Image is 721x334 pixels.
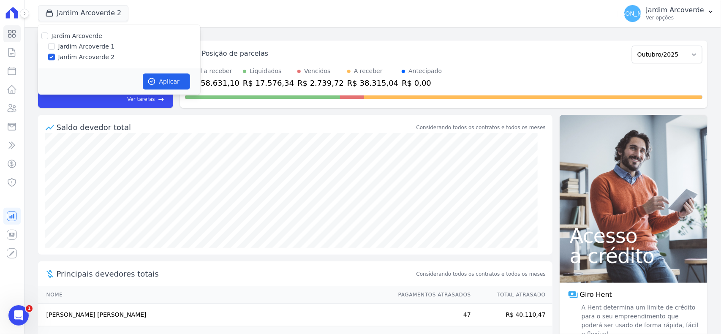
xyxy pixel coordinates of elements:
div: R$ 17.576,34 [243,77,294,89]
a: Ver tarefas east [69,95,164,103]
button: Aplicar [143,73,190,90]
td: R$ 40.110,47 [471,304,552,326]
span: a crédito [570,246,697,266]
div: Vencidos [304,67,330,76]
label: Jardim Arcoverde 1 [58,42,115,51]
span: east [158,96,165,103]
div: Liquidados [250,67,282,76]
span: Giro Hent [580,290,612,300]
label: Jardim Arcoverde [52,33,102,39]
td: 47 [390,304,471,326]
span: Principais devedores totais [57,268,415,280]
div: Saldo devedor total [57,122,415,133]
span: Ver tarefas [127,95,155,103]
th: Pagamentos Atrasados [390,286,471,304]
p: Jardim Arcoverde [646,6,704,14]
p: Ver opções [646,14,704,21]
td: [PERSON_NAME] [PERSON_NAME] [38,304,390,326]
iframe: Intercom live chat [8,305,29,326]
span: Considerando todos os contratos e todos os meses [416,270,546,278]
div: Antecipado [408,67,442,76]
div: Considerando todos os contratos e todos os meses [416,124,546,131]
button: Jardim Arcoverde 2 [38,5,129,21]
div: Total a receber [188,67,239,76]
div: R$ 38.315,04 [347,77,398,89]
div: R$ 58.631,10 [188,77,239,89]
label: Jardim Arcoverde 2 [58,53,115,62]
button: [PERSON_NAME] Jardim Arcoverde Ver opções [618,2,721,25]
div: R$ 2.739,72 [297,77,344,89]
th: Nome [38,286,390,304]
span: Acesso [570,225,697,246]
div: A receber [354,67,383,76]
span: [PERSON_NAME] [608,11,657,16]
div: Posição de parcelas [202,49,269,59]
span: 1 [26,305,33,312]
th: Total Atrasado [471,286,552,304]
div: R$ 0,00 [402,77,442,89]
